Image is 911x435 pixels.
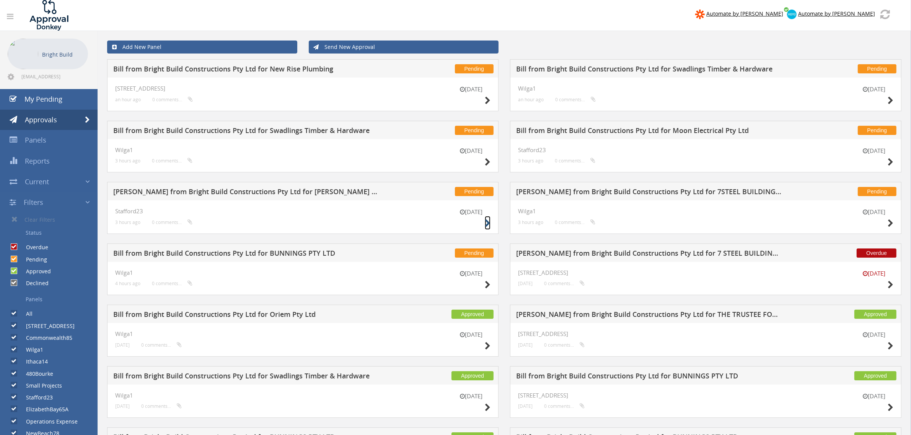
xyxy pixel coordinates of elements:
[115,392,491,399] h4: Wilga1
[555,219,595,225] small: 0 comments...
[706,10,783,17] span: Automate by [PERSON_NAME]
[18,256,47,263] label: Pending
[854,310,896,319] span: Approved
[24,198,43,207] span: Filters
[113,127,379,136] h5: Bill from Bright Build Constructions Pty Ltd for Swadlings Timber & Hardware
[18,279,49,287] label: Declined
[854,371,896,380] span: Approved
[141,403,182,409] small: 0 comments...
[115,97,141,102] small: an hour ago
[115,403,130,409] small: [DATE]
[18,334,72,342] label: Commonwealth85
[451,310,494,319] span: Approved
[855,85,893,93] small: [DATE]
[107,41,297,54] a: Add New Panel
[516,372,782,382] h5: Bill from Bright Build Constructions Pty Ltd for BUNNINGS PTY LTD
[24,94,62,104] span: My Pending
[113,250,379,259] h5: Bill from Bright Build Constructions Pty Ltd for BUNNINGS PTY LTD
[115,331,491,337] h4: Wilga1
[18,310,33,318] label: All
[518,281,533,286] small: [DATE]
[858,126,896,135] span: Pending
[787,10,797,19] img: xero-logo.png
[18,358,48,365] label: Ithaca14
[113,188,379,198] h5: [PERSON_NAME] from Bright Build Constructions Pty Ltd for [PERSON_NAME] PTY LTD
[115,219,140,225] small: 3 hours ago
[6,213,98,226] a: Clear Filters
[857,248,896,258] span: Overdue
[858,64,896,73] span: Pending
[855,331,893,339] small: [DATE]
[18,382,62,390] label: Small Projects
[115,158,140,164] small: 3 hours ago
[516,188,782,198] h5: [PERSON_NAME] from Bright Build Constructions Pty Ltd for 7STEEL BUILDING SOLUTIONS
[855,147,893,155] small: [DATE]
[152,158,192,164] small: 0 comments...
[518,403,533,409] small: [DATE]
[18,370,53,378] label: 480Bourke
[152,97,193,102] small: 0 comments...
[555,97,596,102] small: 0 comments...
[455,248,494,258] span: Pending
[451,371,494,380] span: Approved
[115,269,491,276] h4: Wilga1
[6,293,98,306] a: Panels
[518,147,893,153] h4: Stafford23
[516,65,782,75] h5: Bill from Bright Build Constructions Pty Ltd for Swadlings Timber & Hardware
[544,281,585,286] small: 0 comments...
[6,226,98,239] a: Status
[455,126,494,135] span: Pending
[152,281,192,286] small: 0 comments...
[452,208,491,216] small: [DATE]
[115,147,491,153] h4: Wilga1
[880,10,890,19] img: refresh.png
[518,208,893,214] h4: Wilga1
[544,403,585,409] small: 0 comments...
[855,392,893,400] small: [DATE]
[141,342,182,348] small: 0 comments...
[858,187,896,196] span: Pending
[455,187,494,196] span: Pending
[516,311,782,320] h5: [PERSON_NAME] from Bright Build Constructions Pty Ltd for THE TRUSTEE FOR PACESKOSKI FAMILY TRUST
[309,41,499,54] a: Send New Approval
[452,147,491,155] small: [DATE]
[516,127,782,136] h5: Bill from Bright Build Constructions Pty Ltd for Moon Electrical Pty Ltd
[518,269,893,276] h4: [STREET_ADDRESS]
[452,331,491,339] small: [DATE]
[18,243,48,251] label: Overdue
[115,281,140,286] small: 4 hours ago
[555,158,595,164] small: 0 comments...
[18,406,68,413] label: ElizabethBay65A
[18,322,75,330] label: [STREET_ADDRESS]
[452,269,491,278] small: [DATE]
[452,392,491,400] small: [DATE]
[113,65,379,75] h5: Bill from Bright Build Constructions Pty Ltd for New Rise Plumbing
[115,342,130,348] small: [DATE]
[25,156,50,166] span: Reports
[518,85,893,92] h4: Wilga1
[42,50,84,59] p: Bright Build
[855,208,893,216] small: [DATE]
[518,331,893,337] h4: [STREET_ADDRESS]
[25,115,57,124] span: Approvals
[855,269,893,278] small: [DATE]
[18,268,51,275] label: Approved
[798,10,875,17] span: Automate by [PERSON_NAME]
[18,418,78,425] label: Operations Expense
[18,346,43,354] label: Wilga1
[18,394,53,401] label: Stafford23
[455,64,494,73] span: Pending
[516,250,782,259] h5: [PERSON_NAME] from Bright Build Constructions Pty Ltd for 7 STEEL BUILDING SOLUTIONS
[115,208,491,214] h4: Stafford23
[544,342,585,348] small: 0 comments...
[518,392,893,399] h4: [STREET_ADDRESS]
[25,135,46,144] span: Panels
[518,158,543,164] small: 3 hours ago
[452,85,491,93] small: [DATE]
[518,219,543,225] small: 3 hours ago
[113,311,379,320] h5: Bill from Bright Build Constructions Pty Ltd for Oriem Pty Ltd
[518,97,544,102] small: an hour ago
[152,219,192,225] small: 0 comments...
[21,73,86,80] span: [EMAIL_ADDRESS][DOMAIN_NAME]
[113,372,379,382] h5: Bill from Bright Build Constructions Pty Ltd for Swadlings Timber & Hardware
